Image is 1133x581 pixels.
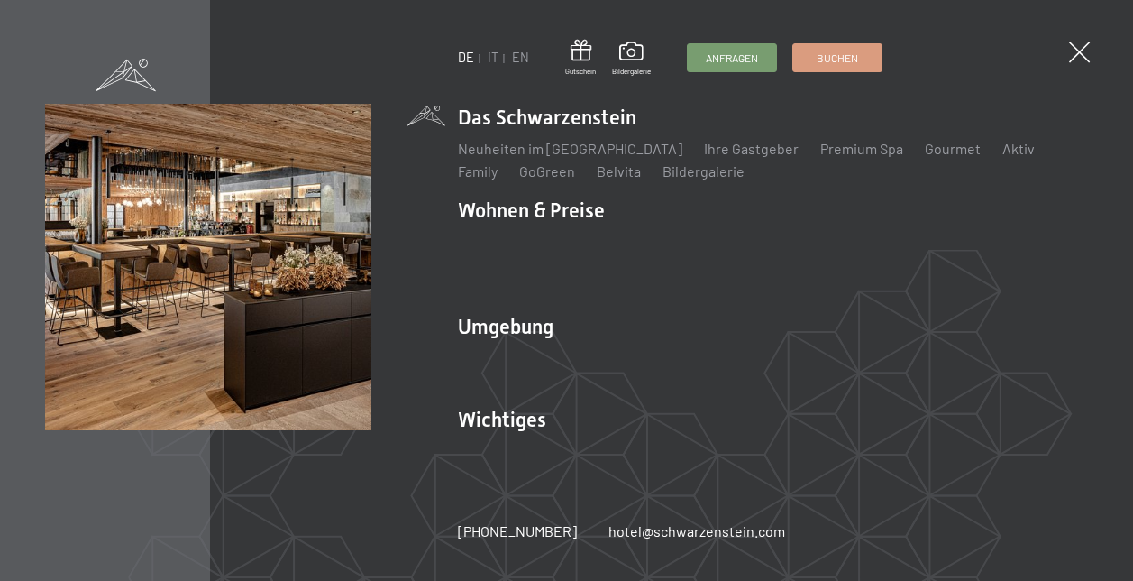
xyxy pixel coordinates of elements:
[519,162,575,180] a: GoGreen
[925,140,981,157] a: Gourmet
[608,521,785,541] a: hotel@schwarzenstein.com
[612,41,651,76] a: Bildergalerie
[688,44,776,71] a: Anfragen
[488,50,498,65] a: IT
[793,44,882,71] a: Buchen
[565,67,596,77] span: Gutschein
[458,50,474,65] a: DE
[612,67,651,77] span: Bildergalerie
[820,140,903,157] a: Premium Spa
[458,521,577,541] a: [PHONE_NUMBER]
[1002,140,1035,157] a: Aktiv
[817,51,858,66] span: Buchen
[704,140,799,157] a: Ihre Gastgeber
[458,522,577,539] span: [PHONE_NUMBER]
[662,162,745,180] a: Bildergalerie
[597,162,641,180] a: Belvita
[458,162,498,180] a: Family
[458,140,682,157] a: Neuheiten im [GEOGRAPHIC_DATA]
[512,50,529,65] a: EN
[706,51,758,66] span: Anfragen
[565,40,596,77] a: Gutschein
